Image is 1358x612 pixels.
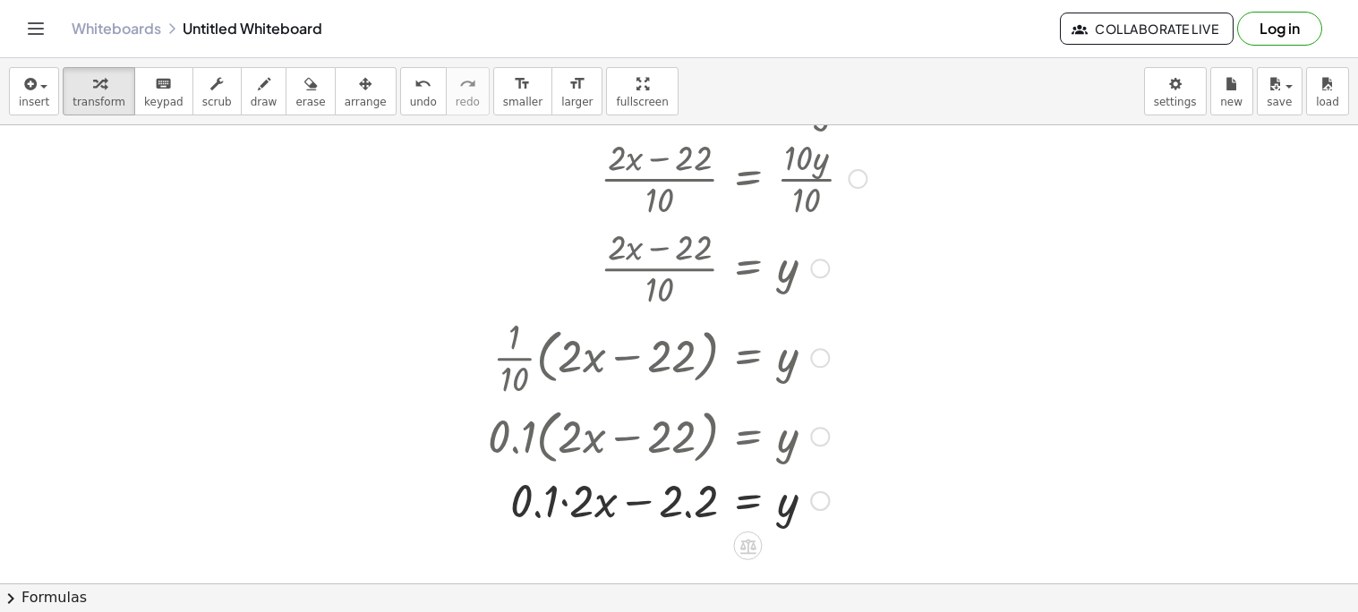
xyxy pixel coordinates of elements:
button: Collaborate Live [1060,13,1234,45]
button: scrub [192,67,242,115]
button: Toggle navigation [21,14,50,43]
i: format_size [514,73,531,95]
span: scrub [202,96,232,108]
a: Whiteboards [72,20,161,38]
span: fullscreen [616,96,668,108]
span: load [1316,96,1339,108]
button: erase [286,67,335,115]
i: undo [414,73,431,95]
button: save [1257,67,1302,115]
span: undo [410,96,437,108]
button: format_sizelarger [551,67,602,115]
span: erase [295,96,325,108]
i: format_size [568,73,585,95]
button: arrange [335,67,397,115]
button: keyboardkeypad [134,67,193,115]
span: larger [561,96,593,108]
span: redo [456,96,480,108]
i: redo [459,73,476,95]
button: format_sizesmaller [493,67,552,115]
button: draw [241,67,287,115]
span: keypad [144,96,184,108]
span: Collaborate Live [1075,21,1218,37]
button: new [1210,67,1253,115]
button: transform [63,67,135,115]
span: arrange [345,96,387,108]
button: settings [1144,67,1207,115]
div: Apply the same math to both sides of the equation [733,531,762,560]
span: smaller [503,96,542,108]
span: settings [1154,96,1197,108]
button: Log in [1237,12,1322,46]
button: redoredo [446,67,490,115]
button: load [1306,67,1349,115]
span: save [1267,96,1292,108]
span: insert [19,96,49,108]
button: undoundo [400,67,447,115]
span: transform [73,96,125,108]
span: new [1220,96,1243,108]
i: keyboard [155,73,172,95]
button: insert [9,67,59,115]
span: draw [251,96,278,108]
button: fullscreen [606,67,678,115]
